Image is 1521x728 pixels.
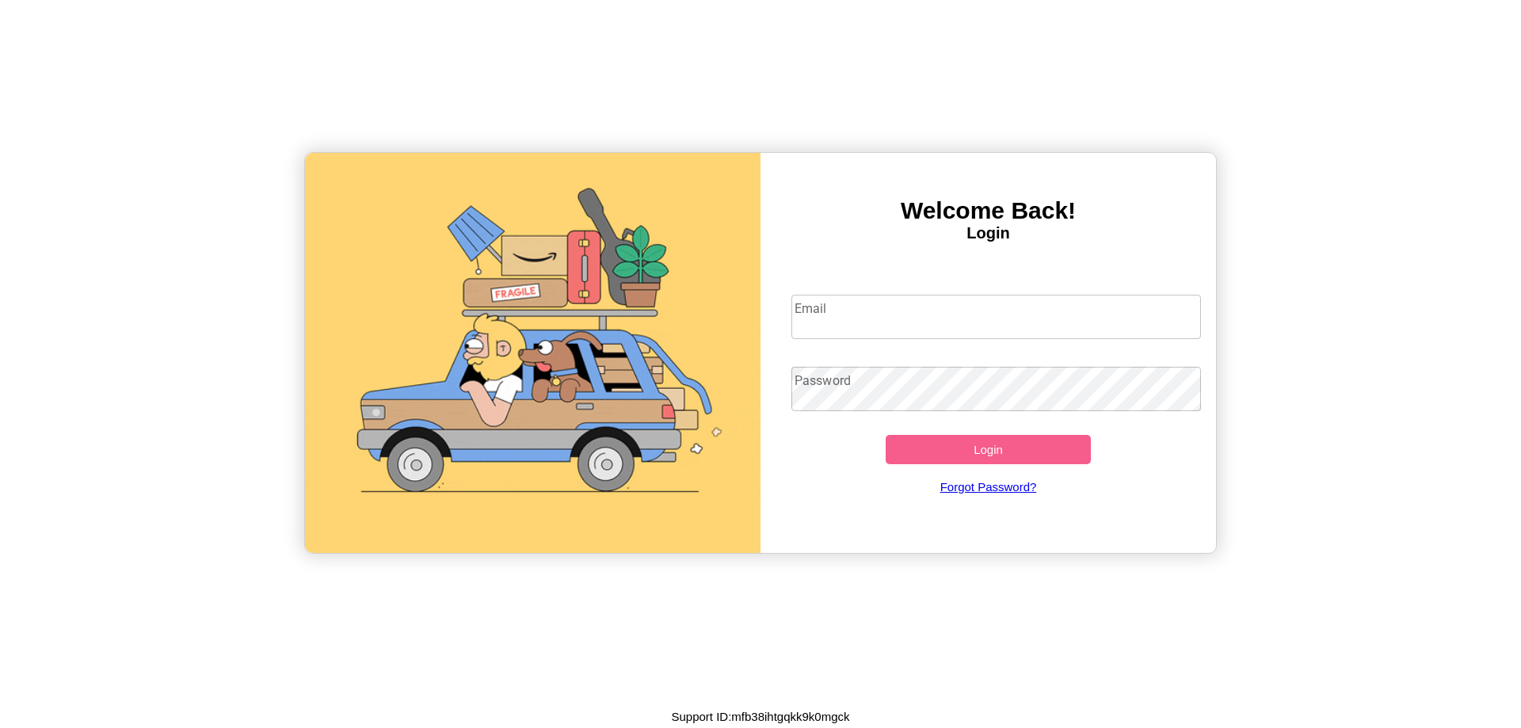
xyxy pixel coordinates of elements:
[760,197,1216,224] h3: Welcome Back!
[671,706,849,727] p: Support ID: mfb38ihtgqkk9k0mgck
[760,224,1216,242] h4: Login
[886,435,1091,464] button: Login
[305,153,760,553] img: gif
[783,464,1194,509] a: Forgot Password?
